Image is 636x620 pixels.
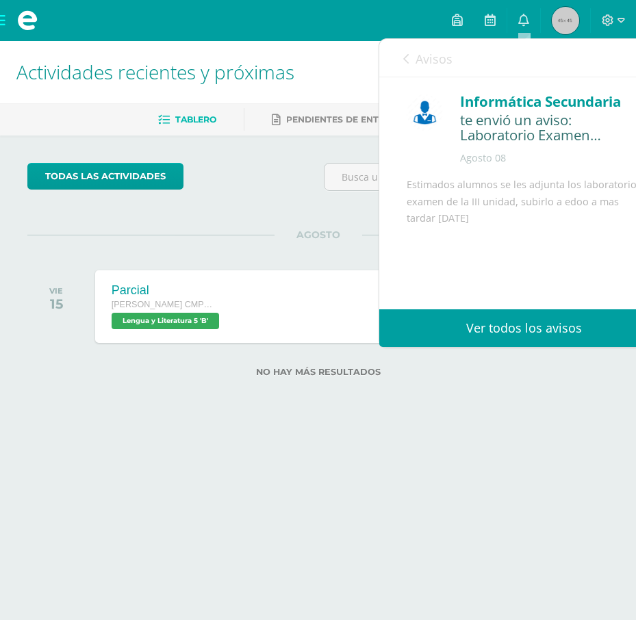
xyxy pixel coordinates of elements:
a: Tablero [158,109,216,131]
a: Pendientes de entrega [272,109,403,131]
span: Pendientes de entrega [286,114,403,125]
input: Busca una actividad próxima aquí... [325,164,609,190]
a: todas las Actividades [27,163,183,190]
span: Actividades recientes y próximas [16,59,294,85]
span: 0 [570,50,576,65]
div: 15 [49,296,63,312]
div: Parcial [112,283,222,298]
span: AGOSTO [275,229,362,241]
img: 6ed6846fa57649245178fca9fc9a58dd.png [407,94,443,131]
span: [PERSON_NAME] CMP Bachillerato en CCLL con Orientación en Computación [112,300,214,309]
label: No hay más resultados [27,367,609,377]
span: Avisos [416,51,453,67]
span: Tablero [175,114,216,125]
div: VIE [49,286,63,296]
img: 45x45 [552,7,579,34]
span: Lengua y Literatura 5 'B' [112,313,219,329]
